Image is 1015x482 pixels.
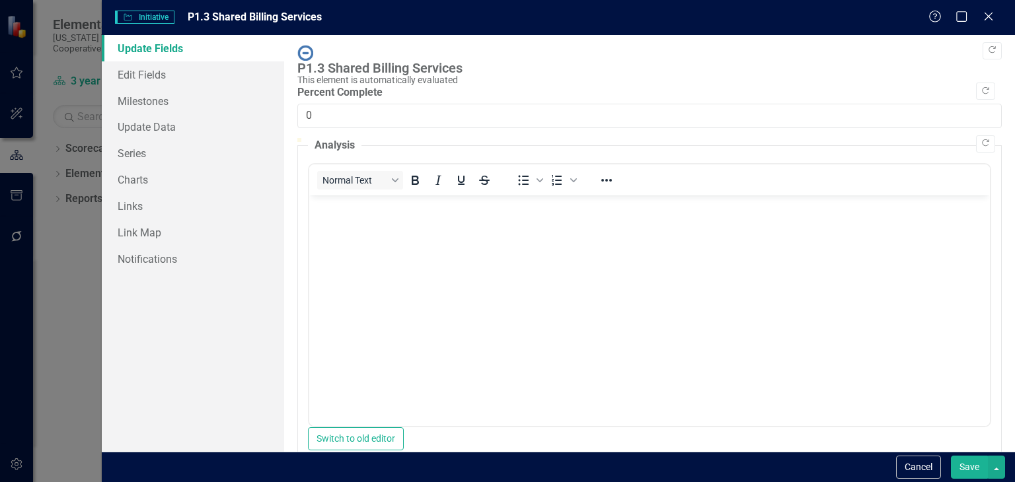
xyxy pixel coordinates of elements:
legend: Analysis [308,138,361,153]
button: Block Normal Text [317,171,403,189]
a: Update Fields [102,35,284,61]
button: Italic [427,171,449,189]
button: Underline [450,171,472,189]
a: Edit Fields [102,61,284,88]
span: Normal Text [322,175,387,186]
button: Bold [404,171,426,189]
a: Series [102,140,284,166]
a: Update Data [102,114,284,140]
button: Cancel [896,456,941,479]
a: Notifications [102,246,284,272]
label: Percent Complete [297,85,1002,100]
img: No Information [297,45,313,61]
button: Switch to old editor [308,427,404,450]
div: Bullet list [512,171,545,189]
button: Strikethrough [473,171,496,189]
button: Save [951,456,988,479]
span: P1.3 Shared Billing Services [188,11,322,23]
div: P1.3 Shared Billing Services [297,61,995,75]
a: Charts [102,166,284,193]
div: This element is automatically evaluated [297,75,995,85]
button: Reveal or hide additional toolbar items [595,171,618,189]
span: Initiative [115,11,174,24]
iframe: Rich Text Area [309,195,990,426]
a: Milestones [102,88,284,114]
a: Link Map [102,219,284,246]
a: Links [102,193,284,219]
div: Numbered list [546,171,579,189]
